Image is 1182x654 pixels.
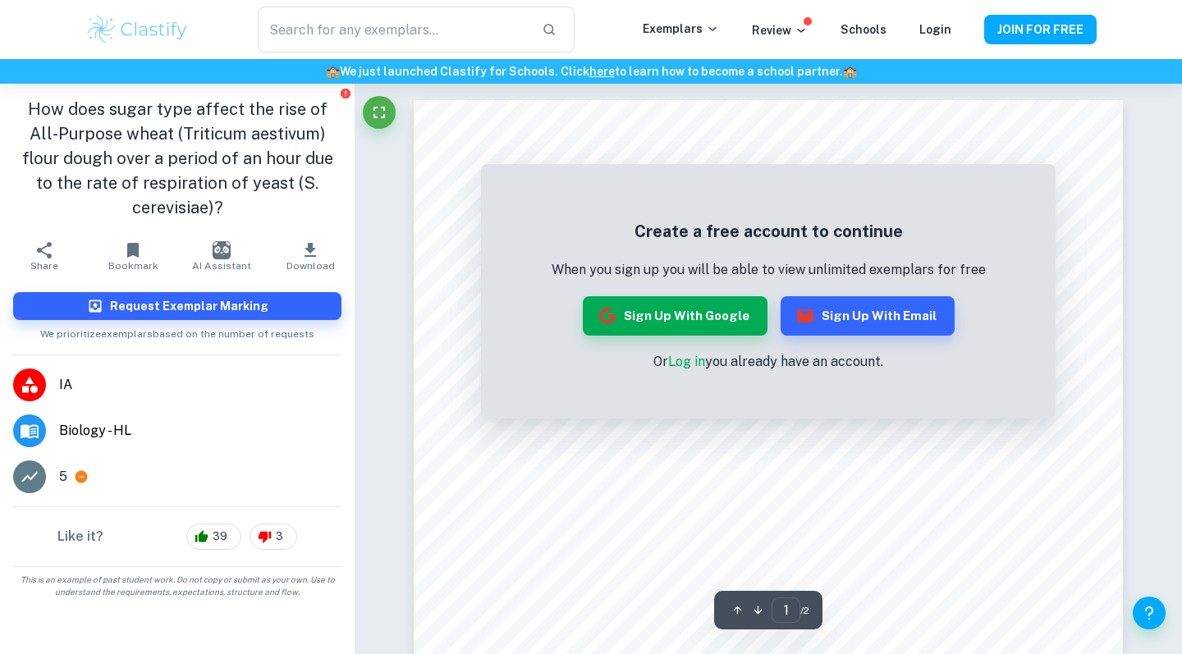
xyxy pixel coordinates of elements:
[59,467,67,487] p: 5
[186,524,241,550] div: 39
[13,97,341,220] h1: How does sugar type affect the rise of All-Purpose wheat (Triticum aestivum) flour dough over a p...
[552,352,986,372] p: Or you already have an account.
[583,296,767,336] button: Sign up with Google
[13,292,341,320] button: Request Exemplar Marking
[7,574,348,598] span: This is an example of past student work. Do not copy or submit as your own. Use to understand the...
[339,87,351,99] button: Report issue
[326,65,340,78] span: 🏫
[177,233,266,279] button: AI Assistant
[267,528,292,545] span: 3
[552,219,986,244] h5: Create a free account to continue
[752,21,808,39] p: Review
[57,527,103,547] h6: Like it?
[843,65,857,78] span: 🏫
[59,375,341,395] span: IA
[89,233,177,279] button: Bookmark
[192,260,251,272] span: AI Assistant
[589,65,615,78] a: here
[919,23,951,36] a: Login
[668,354,705,369] a: Log in
[250,524,297,550] div: 3
[30,260,58,272] span: Share
[800,603,809,618] span: / 2
[213,241,231,259] img: AI Assistant
[984,15,1097,44] button: JOIN FOR FREE
[286,260,335,272] span: Download
[204,528,236,545] span: 39
[40,320,314,341] span: We prioritize exemplars based on the number of requests
[1133,597,1166,629] button: Help and Feedback
[552,260,986,280] p: When you sign up you will be able to view unlimited exemplars for free
[110,297,268,315] h6: Request Exemplar Marking
[643,20,719,38] p: Exemplars
[363,96,396,129] button: Fullscreen
[841,23,886,36] a: Schools
[59,421,341,441] span: Biology - HL
[85,13,190,46] img: Clastify logo
[3,62,1179,80] h6: We just launched Clastify for Schools. Click to learn how to become a school partner.
[781,296,955,336] button: Sign up with Email
[266,233,355,279] button: Download
[108,260,158,272] span: Bookmark
[258,7,529,53] input: Search for any exemplars...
